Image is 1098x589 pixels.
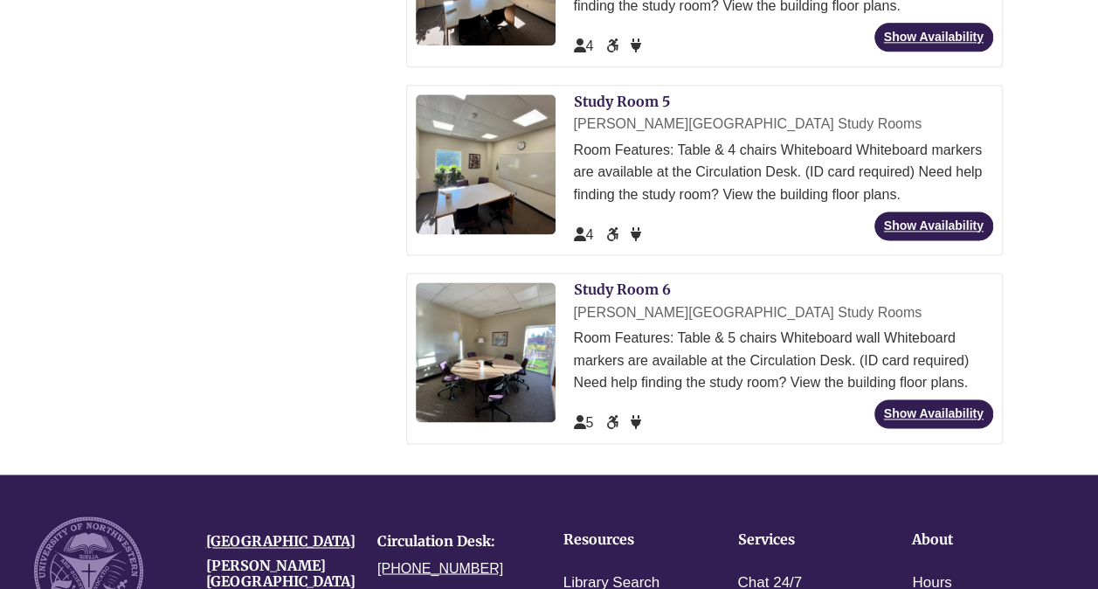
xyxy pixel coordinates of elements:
h4: [PERSON_NAME][GEOGRAPHIC_DATA] [206,558,352,588]
span: Power Available [631,227,641,242]
span: Power Available [631,38,641,53]
h4: About [912,532,1032,548]
h4: Resources [563,532,684,548]
span: The capacity of this space [573,38,593,53]
a: Study Room 6 [573,281,670,298]
span: Accessible Seat/Space [606,415,622,430]
div: Room Features: Table & 5 chairs Whiteboard wall Whiteboard markers are available at the Circulati... [573,327,992,394]
span: Power Available [631,415,641,430]
span: The capacity of this space [573,415,593,430]
a: Show Availability [874,23,993,52]
div: [PERSON_NAME][GEOGRAPHIC_DATA] Study Rooms [573,113,992,135]
span: The capacity of this space [573,227,593,242]
a: [GEOGRAPHIC_DATA] [206,532,356,550]
a: Show Availability [874,399,993,428]
h4: Circulation Desk: [377,534,523,550]
h4: Services [737,532,858,548]
div: [PERSON_NAME][GEOGRAPHIC_DATA] Study Rooms [573,301,992,324]
span: Accessible Seat/Space [606,227,622,242]
img: Study Room 5 [416,94,556,234]
img: Study Room 6 [416,282,556,422]
div: Room Features: Table & 4 chairs Whiteboard Whiteboard markers are available at the Circulation De... [573,139,992,206]
a: [PHONE_NUMBER] [377,560,503,575]
a: Show Availability [874,211,993,240]
span: Accessible Seat/Space [606,38,622,53]
a: Study Room 5 [573,93,669,110]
